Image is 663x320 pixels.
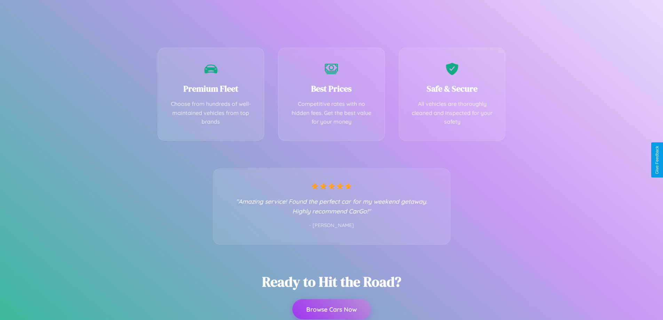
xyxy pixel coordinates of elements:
p: Choose from hundreds of well-maintained vehicles from top brands [168,100,254,126]
h3: Safe & Secure [410,83,495,94]
h3: Premium Fleet [168,83,254,94]
h3: Best Prices [289,83,374,94]
p: All vehicles are thoroughly cleaned and inspected for your safety [410,100,495,126]
div: Give Feedback [655,146,660,174]
p: "Amazing service! Found the perfect car for my weekend getaway. Highly recommend CarGo!" [227,196,436,216]
h2: Ready to Hit the Road? [262,272,401,291]
p: Competitive rates with no hidden fees. Get the best value for your money [289,100,374,126]
p: - [PERSON_NAME] [227,221,436,230]
button: Browse Cars Now [292,299,371,319]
